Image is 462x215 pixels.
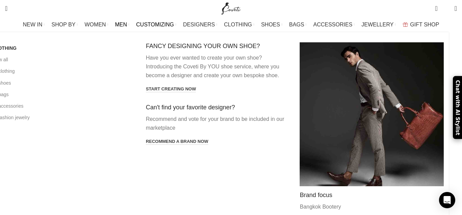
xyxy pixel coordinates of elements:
[261,18,282,31] a: SHOES
[51,18,78,31] a: SHOP BY
[289,21,304,28] span: BAGS
[300,202,443,211] p: Bangkok Bootery
[146,42,290,50] h4: FANCY DESIGNING YOUR OWN SHOE?
[23,18,45,31] a: NEW IN
[362,21,394,28] span: JEWELLERY
[146,139,208,145] a: Recommend a brand now
[115,21,127,28] span: MEN
[224,21,252,28] span: CLOTHING
[2,18,460,31] div: Main navigation
[146,115,290,132] p: Recommend and vote for your brand to be included in our marketplace
[403,18,439,31] a: GIFT SHOP
[115,18,129,31] a: MEN
[432,2,441,15] a: 0
[300,42,443,186] img: mens saddle shoes Men with brown shoes and brown bag
[146,104,290,111] h4: Can't find your favorite designer?
[85,21,106,28] span: WOMEN
[51,21,75,28] span: SHOP BY
[183,21,215,28] span: DESIGNERS
[403,22,408,27] img: GiftBag
[220,5,242,11] a: Site logo
[443,2,449,15] div: My Wishlist
[439,192,455,208] div: Open Intercom Messenger
[313,21,352,28] span: ACCESSORIES
[23,21,43,28] span: NEW IN
[183,18,217,31] a: DESIGNERS
[313,18,355,31] a: ACCESSORIES
[2,2,11,15] a: Search
[85,18,108,31] a: WOMEN
[289,18,306,31] a: BAGS
[261,21,280,28] span: SHOES
[146,86,196,92] a: Start creating now
[146,53,290,80] p: Have you ever wanted to create your own shoe? Introducing the Coveti By YOU shoe service, where y...
[362,18,396,31] a: JEWELLERY
[136,18,177,31] a: CUSTOMIZING
[410,21,439,28] span: GIFT SHOP
[436,3,441,8] span: 0
[300,191,443,199] h4: Brand focus
[224,18,254,31] a: CLOTHING
[444,7,449,12] span: 0
[136,21,174,28] span: CUSTOMIZING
